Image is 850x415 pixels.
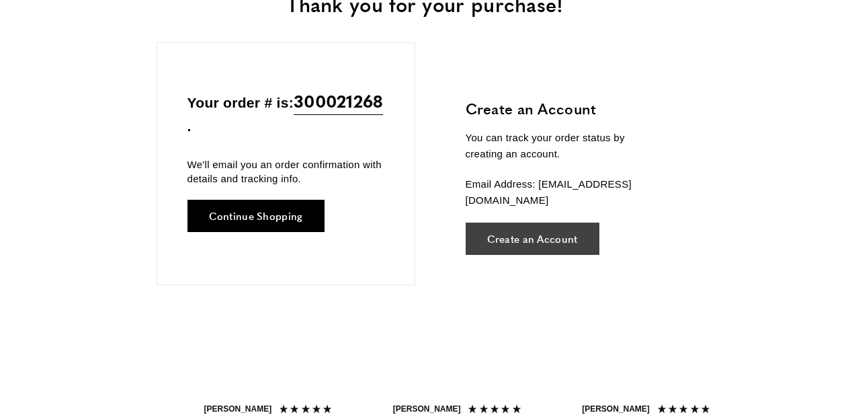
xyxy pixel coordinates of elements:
p: Email Address: [EMAIL_ADDRESS][DOMAIN_NAME] [466,176,664,209]
div: [PERSON_NAME] [393,404,461,415]
a: Create an Account [466,223,599,255]
h3: Create an Account [466,98,664,119]
div: [PERSON_NAME] [582,404,650,415]
span: Create an Account [487,233,578,243]
p: We'll email you an order confirmation with details and tracking info. [187,157,384,186]
p: Your order # is: . [187,87,384,138]
span: 300021268 [294,87,383,115]
span: Continue Shopping [209,211,303,221]
p: You can track your order status by creating an account. [466,130,664,162]
a: Continue Shopping [187,200,325,232]
div: [PERSON_NAME] [204,404,272,415]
